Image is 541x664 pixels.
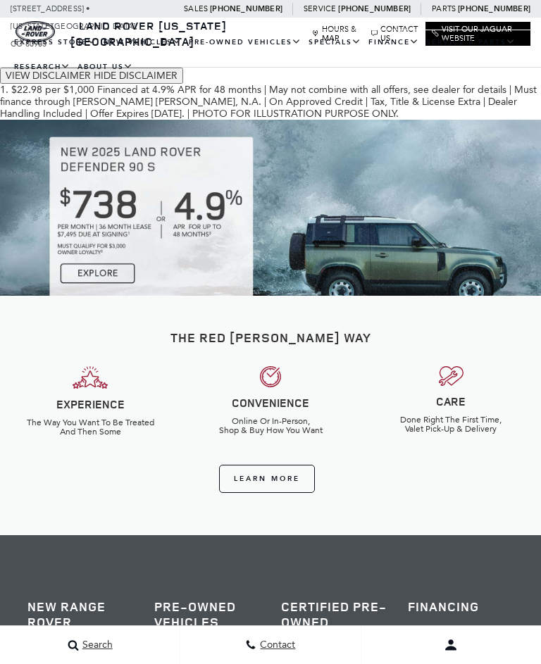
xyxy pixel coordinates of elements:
h3: Pre-Owned Vehicles [154,599,260,629]
strong: CONVENIENCE [232,395,309,411]
a: EXPRESS STORE [11,30,100,55]
a: Visit Our Jaguar Website [432,25,524,43]
a: New Vehicles [100,30,185,55]
h3: Financing [408,599,514,614]
a: [PHONE_NUMBER] [210,4,282,14]
img: Land Rover [15,21,55,42]
nav: Main Navigation [11,30,530,80]
span: VIEW DISCLAIMER [6,70,91,82]
a: About Us [74,55,137,80]
h3: New Range Rover, Defender, Discovery [27,599,133,660]
h2: The Red [PERSON_NAME] Way [11,331,530,345]
a: Pre-Owned Vehicles [185,30,305,55]
h3: Certified Pre-Owned Vehicles [281,599,387,645]
button: user-profile-menu [361,627,541,663]
span: Search [79,639,113,651]
strong: EXPERIENCE [56,396,125,412]
a: land-rover [15,21,55,42]
a: Learn More [219,465,315,493]
a: [PHONE_NUMBER] [338,4,411,14]
h6: The Way You Want To Be Treated And Then Some [11,418,170,437]
a: Research [11,55,74,80]
a: Finance [365,30,423,55]
h6: Online Or In-Person, Shop & Buy How You Want [191,417,350,435]
span: Contact [256,639,295,651]
h6: Done Right The First Time, Valet Pick-Up & Delivery [371,415,530,434]
a: Specials [305,30,365,55]
a: [STREET_ADDRESS] • [US_STATE][GEOGRAPHIC_DATA], CO 80905 [11,4,138,49]
a: Contact Us [371,25,419,43]
a: Service & Parts [423,30,519,55]
a: Land Rover [US_STATE][GEOGRAPHIC_DATA] [70,18,227,49]
a: Hours & Map [312,25,363,43]
strong: CARE [436,394,466,409]
a: [PHONE_NUMBER] [458,4,530,14]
